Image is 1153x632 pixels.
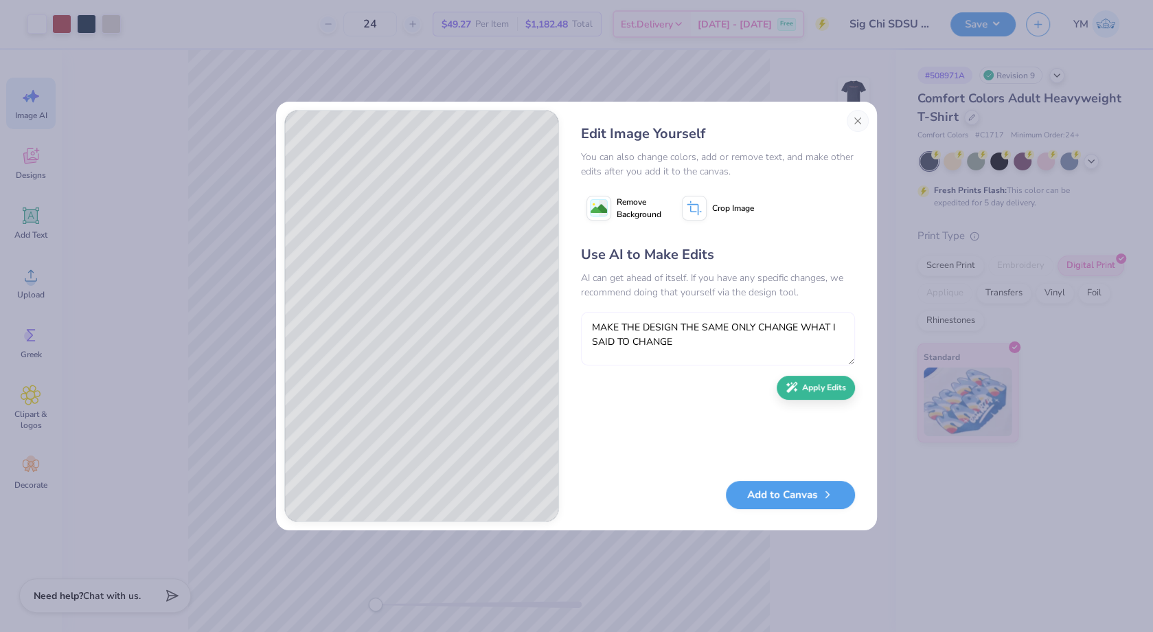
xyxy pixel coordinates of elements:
div: Use AI to Make Edits [581,245,855,265]
div: AI can get ahead of itself. If you have any specific changes, we recommend doing that yourself vi... [581,271,855,300]
span: Crop Image [712,202,754,214]
button: Crop Image [676,191,762,225]
button: Apply Edits [777,376,855,400]
div: Edit Image Yourself [581,124,855,144]
button: Remove Background [581,191,667,225]
span: Remove Background [617,196,661,221]
textarea: MAKE THE DESIGN THE SAME ONLY CHANGE WHAT I SAID TO CHANGE [581,312,855,365]
button: Close [847,110,869,132]
button: Add to Canvas [726,481,855,509]
div: You can also change colors, add or remove text, and make other edits after you add it to the canvas. [581,150,855,179]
